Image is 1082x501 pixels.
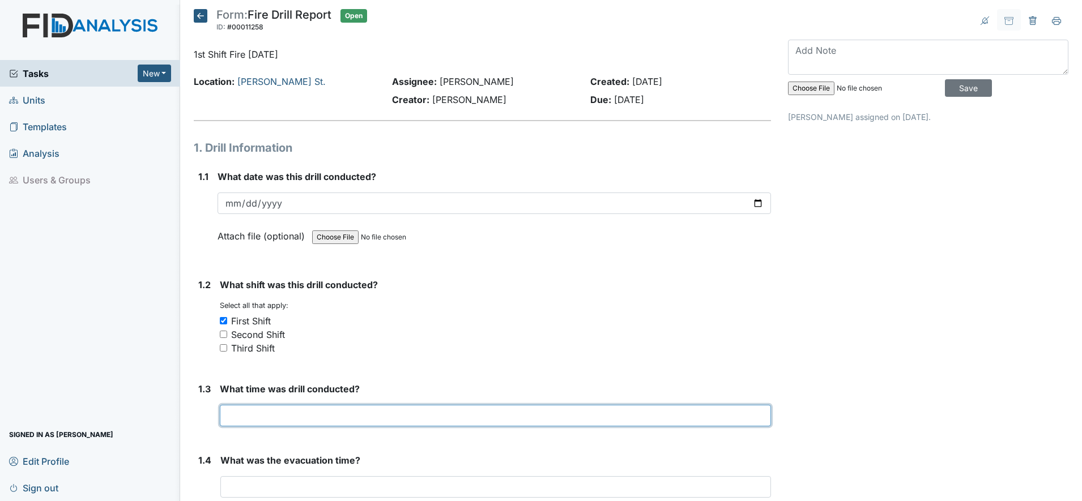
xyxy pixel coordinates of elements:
[198,453,211,467] label: 1.4
[231,314,271,328] div: First Shift
[945,79,992,97] input: Save
[194,139,771,156] h1: 1. Drill Information
[198,278,211,292] label: 1.2
[392,94,429,105] strong: Creator:
[198,382,211,396] label: 1.3
[220,344,227,352] input: Third Shift
[237,76,326,87] a: [PERSON_NAME] St.
[9,452,69,470] span: Edit Profile
[340,9,367,23] span: Open
[218,171,376,182] span: What date was this drill conducted?
[632,76,662,87] span: [DATE]
[392,76,437,87] strong: Assignee:
[788,111,1068,123] p: [PERSON_NAME] assigned on [DATE].
[432,94,506,105] span: [PERSON_NAME]
[220,455,360,466] span: What was the evacuation time?
[138,65,172,82] button: New
[9,479,58,496] span: Sign out
[9,426,113,443] span: Signed in as [PERSON_NAME]
[220,317,227,324] input: First Shift
[216,23,225,31] span: ID:
[590,76,629,87] strong: Created:
[9,118,67,135] span: Templates
[218,223,309,243] label: Attach file (optional)
[220,331,227,338] input: Second Shift
[9,91,45,109] span: Units
[440,76,514,87] span: [PERSON_NAME]
[9,144,59,162] span: Analysis
[231,341,275,355] div: Third Shift
[220,279,378,290] span: What shift was this drill conducted?
[227,23,263,31] span: #00011258
[9,67,138,80] a: Tasks
[590,94,611,105] strong: Due:
[220,301,288,310] small: Select all that apply:
[231,328,285,341] div: Second Shift
[194,48,771,61] p: 1st Shift Fire [DATE]
[220,383,360,395] span: What time was drill conducted?
[216,8,248,22] span: Form:
[194,76,235,87] strong: Location:
[198,170,208,183] label: 1.1
[216,9,331,34] div: Fire Drill Report
[614,94,644,105] span: [DATE]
